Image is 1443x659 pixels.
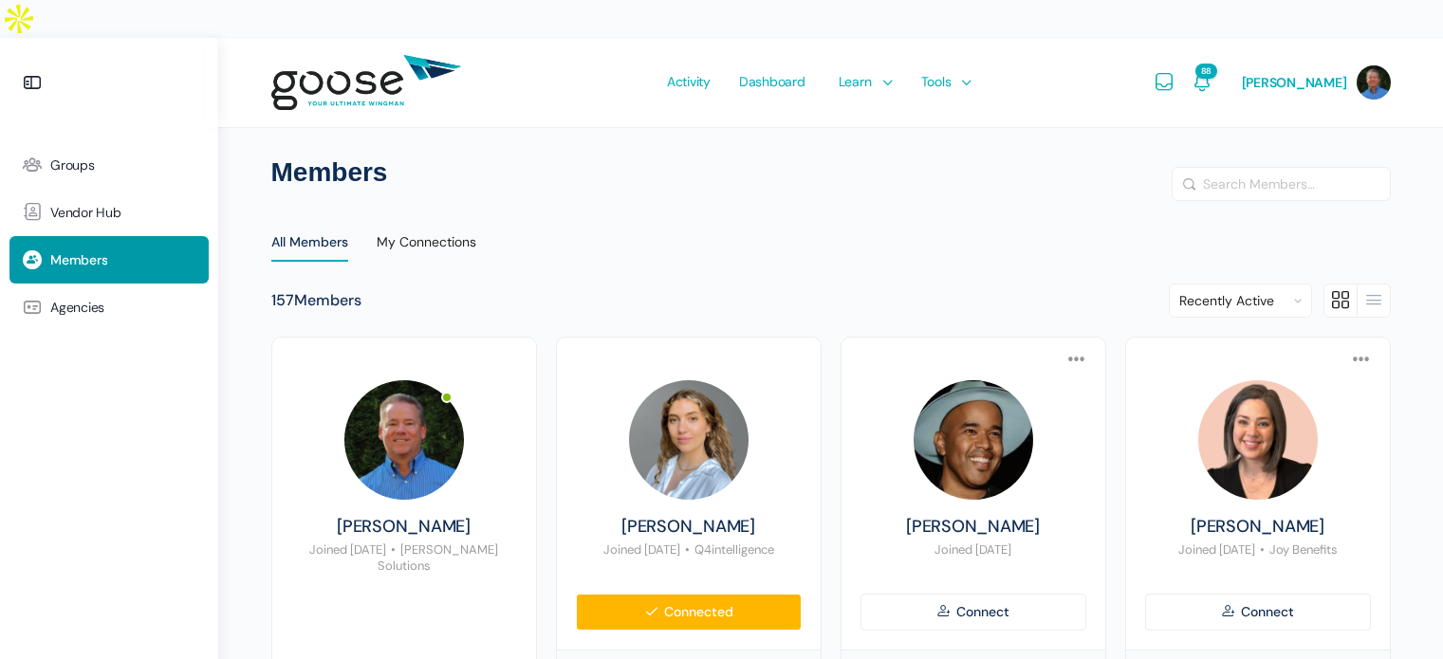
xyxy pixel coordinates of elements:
p: Joined [DATE] [PERSON_NAME] Solutions [291,542,517,575]
iframe: Chat Widget [1348,568,1443,659]
p: Joined [DATE] Q4intelligence [576,542,802,558]
a: [PERSON_NAME] [860,517,1086,538]
img: Profile photo of Joel Daniels [914,380,1033,500]
a: Connected [576,594,802,631]
a: Connect [1145,594,1371,631]
a: Connect [860,594,1086,631]
a: My Connections [377,220,476,265]
span: Groups [50,157,95,174]
a: [PERSON_NAME] [576,517,802,538]
a: [PERSON_NAME] [291,517,517,538]
span: • [685,541,690,558]
a: Activity [657,38,720,127]
span: Learn [839,37,872,126]
a: All Members [271,220,348,265]
a: Learn [829,38,897,127]
p: Joined [DATE] Joy Benefits [1145,542,1371,558]
a: Vendor Hub [9,189,209,236]
a: Agencies [9,284,209,331]
div: All Members [271,233,348,262]
span: Dashboard [739,37,805,126]
input: Search Members… [1173,168,1390,200]
p: Joined [DATE] [860,542,1086,558]
span: • [1260,541,1265,558]
a: Members [9,236,209,284]
a: Tools [912,38,977,127]
img: Profile photo of Erin Issac [1198,380,1318,500]
a: Dashboard [730,38,815,127]
nav: Directory menu [271,220,1391,265]
span: Agencies [50,300,104,316]
a: Messages [1153,38,1175,127]
div: My Connections [377,233,476,262]
a: [PERSON_NAME] [1145,517,1371,538]
span: [PERSON_NAME] [1242,74,1347,91]
span: Activity [667,37,711,126]
span: Tools [921,37,952,126]
a: Notifications [1191,38,1213,127]
img: Profile photo of Eliza Leder [629,380,749,500]
a: [PERSON_NAME] [1242,38,1391,127]
div: Members [271,291,361,311]
h1: Members [271,156,1391,190]
span: • [391,541,396,558]
a: Groups [9,141,209,189]
img: Profile photo of Mark Forhan [344,380,464,500]
span: Vendor Hub [50,205,121,221]
span: 157 [271,290,294,310]
span: 88 [1195,64,1217,79]
span: Members [50,252,107,268]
